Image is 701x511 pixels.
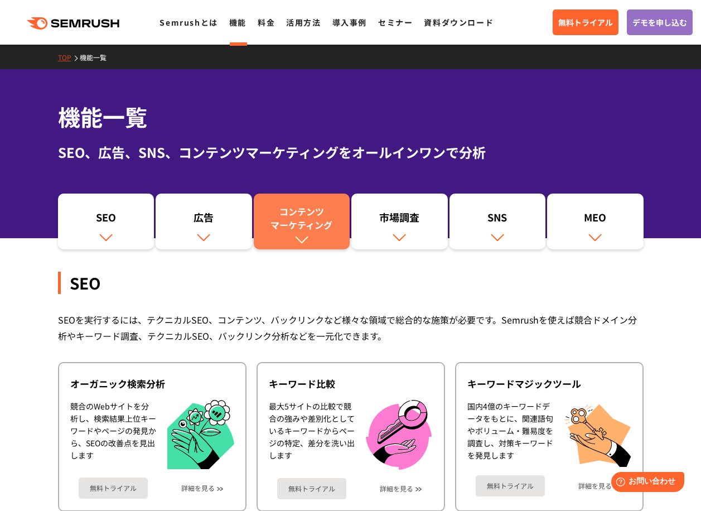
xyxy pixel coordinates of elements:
a: 活用方法 [286,17,321,28]
a: デモを申し込む [627,9,693,35]
a: 詳細を見る [181,484,215,492]
a: SNS [449,194,546,249]
div: 市場調査 [357,210,442,229]
a: 詳細を見る [380,485,413,493]
a: SEO [58,194,154,249]
div: SEO [58,272,644,294]
img: キーワード比較 [366,400,432,470]
a: TOP [58,52,80,62]
a: 資料ダウンロード [424,17,494,28]
a: MEO [547,194,644,249]
a: Semrushとは [159,17,217,28]
div: SNS [455,210,540,229]
div: キーワード比較 [269,377,433,391]
div: SEOを実行するには、テクニカルSEO、コンテンツ、バックリンクなど様々な領域で総合的な施策が必要です。Semrushを使えば競合ドメイン分析やキーワード調査、テクニカルSEO、バックリンク分析... [58,312,644,344]
a: セミナー [378,17,413,28]
iframe: Help widget launcher [602,467,689,499]
span: 無料トライアル [558,16,613,28]
div: 最大5サイトの比較で競合の強みや差別化としているキーワードからページの特定、差分を洗い出します [269,400,355,470]
a: 詳細を見る [578,482,612,490]
div: MEO [553,210,638,229]
a: 広告 [156,194,252,249]
div: SEO、広告、SNS、コンテンツマーケティングをオールインワンで分析 [58,142,644,162]
a: 機能一覧 [80,52,115,62]
a: 導入事例 [332,17,367,28]
a: 無料トライアル [553,9,618,35]
img: オーガニック検索分析 [167,400,234,470]
a: 機能 [229,17,246,28]
div: 広告 [161,210,246,229]
a: 料金 [258,17,275,28]
div: SEO [64,210,149,229]
a: コンテンツマーケティング [254,194,350,249]
div: キーワードマジックツール [467,377,631,391]
a: 市場調査 [351,194,448,249]
span: デモを申し込む [632,16,687,28]
a: 無料トライアル [476,475,545,496]
h1: 機能一覧 [58,100,644,133]
a: 無料トライアル [277,478,346,499]
div: オーガニック検索分析 [70,377,234,391]
div: 国内4億のキーワードデータをもとに、関連語句やボリューム・難易度を調査し、対策キーワードを発見します [467,400,553,467]
img: キーワードマジックツール [564,400,631,467]
div: コンテンツ マーケティング [259,205,345,232]
a: 無料トライアル [79,478,148,499]
div: 競合のWebサイトを分析し、検索結果上位キーワードやページの発見から、SEOの改善点を見出します [70,400,156,470]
